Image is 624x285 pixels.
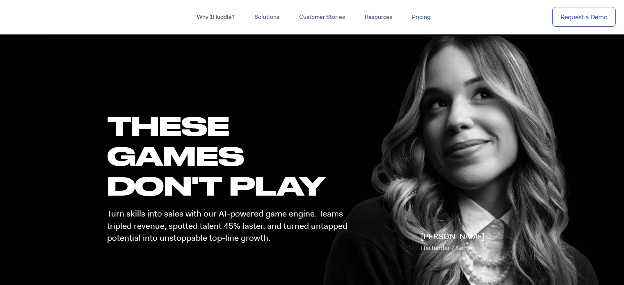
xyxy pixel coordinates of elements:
p: [PERSON_NAME] [421,231,485,254]
p: Turn skills into sales with our AI-powered game engine. Teams tripled revenue, spotted talent 45%... [107,208,355,244]
img: ... [8,9,67,25]
a: Customer Stories [289,10,355,25]
h1: these GAMES DON'T PLAY [107,111,355,201]
a: Solutions [245,10,289,25]
a: Pricing [402,10,440,25]
a: Resources [355,10,402,25]
span: Bartender / Server [421,244,475,252]
a: Why 1Huddle? [187,10,245,25]
a: Request a Demo [552,7,616,27]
